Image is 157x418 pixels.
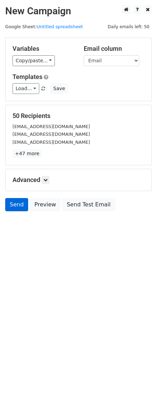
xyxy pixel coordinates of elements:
[62,198,115,211] a: Send Test Email
[5,5,152,17] h2: New Campaign
[13,124,90,129] small: [EMAIL_ADDRESS][DOMAIN_NAME]
[13,149,42,158] a: +47 more
[5,24,83,29] small: Google Sheet:
[13,112,144,120] h5: 50 Recipients
[84,45,144,53] h5: Email column
[13,140,90,145] small: [EMAIL_ADDRESS][DOMAIN_NAME]
[13,55,55,66] a: Copy/paste...
[13,83,39,94] a: Load...
[105,24,152,29] a: Daily emails left: 50
[13,132,90,137] small: [EMAIL_ADDRESS][DOMAIN_NAME]
[105,23,152,31] span: Daily emails left: 50
[36,24,83,29] a: Untitled spreadsheet
[13,176,144,184] h5: Advanced
[13,73,42,80] a: Templates
[122,385,157,418] iframe: Chat Widget
[13,45,73,53] h5: Variables
[5,198,28,211] a: Send
[30,198,60,211] a: Preview
[50,83,68,94] button: Save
